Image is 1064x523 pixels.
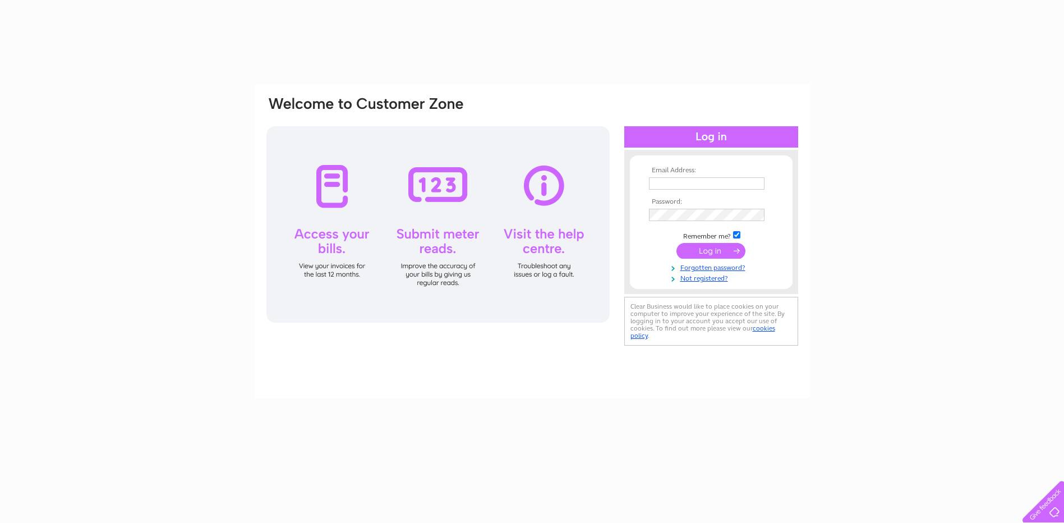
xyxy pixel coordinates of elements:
[646,167,776,175] th: Email Address:
[630,324,775,340] a: cookies policy
[646,198,776,206] th: Password:
[646,230,776,241] td: Remember me?
[649,261,776,272] a: Forgotten password?
[676,243,745,259] input: Submit
[624,297,798,346] div: Clear Business would like to place cookies on your computer to improve your experience of the sit...
[649,272,776,283] a: Not registered?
